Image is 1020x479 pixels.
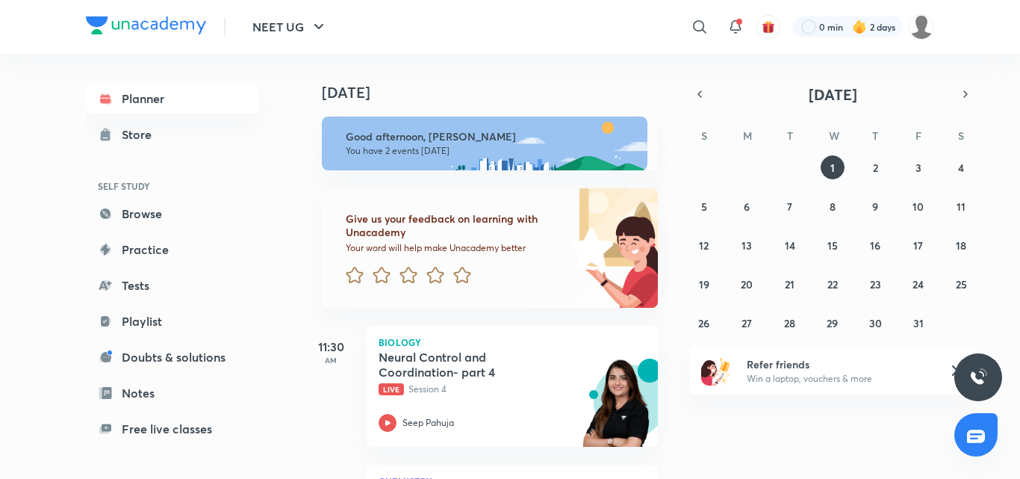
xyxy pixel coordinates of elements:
[86,306,259,336] a: Playlist
[869,316,882,330] abbr: October 30, 2025
[701,200,707,214] abbr: October 5, 2025
[821,194,845,218] button: October 8, 2025
[872,129,878,143] abbr: Thursday
[863,155,887,179] button: October 2, 2025
[863,194,887,218] button: October 9, 2025
[956,277,967,291] abbr: October 25, 2025
[949,155,973,179] button: October 4, 2025
[969,368,987,386] img: ttu
[747,372,930,386] p: Win a laptop, vouchers & more
[518,188,658,308] img: feedback_image
[870,277,881,291] abbr: October 23, 2025
[912,277,924,291] abbr: October 24, 2025
[827,277,838,291] abbr: October 22, 2025
[322,117,647,170] img: afternoon
[863,233,887,257] button: October 16, 2025
[743,129,752,143] abbr: Monday
[852,19,867,34] img: streak
[86,16,206,34] img: Company Logo
[710,84,955,105] button: [DATE]
[957,200,965,214] abbr: October 11, 2025
[956,238,966,253] abbr: October 18, 2025
[402,416,454,430] p: Seep Pahuja
[379,383,404,395] span: Live
[86,342,259,372] a: Doubts & solutions
[912,200,924,214] abbr: October 10, 2025
[830,200,836,214] abbr: October 8, 2025
[741,238,752,253] abbr: October 13, 2025
[949,194,973,218] button: October 11, 2025
[692,272,716,296] button: October 19, 2025
[913,238,923,253] abbr: October 17, 2025
[809,84,857,105] span: [DATE]
[576,359,658,462] img: unacademy
[747,356,930,372] h6: Refer friends
[949,233,973,257] button: October 18, 2025
[86,199,259,229] a: Browse
[86,414,259,444] a: Free live classes
[346,212,564,239] h6: Give us your feedback on learning with Unacademy
[873,161,878,175] abbr: October 2, 2025
[913,316,924,330] abbr: October 31, 2025
[830,161,835,175] abbr: October 1, 2025
[346,130,634,143] h6: Good afternoon, [PERSON_NAME]
[949,272,973,296] button: October 25, 2025
[784,316,795,330] abbr: October 28, 2025
[787,129,793,143] abbr: Tuesday
[86,235,259,265] a: Practice
[735,233,759,257] button: October 13, 2025
[735,272,759,296] button: October 20, 2025
[821,272,845,296] button: October 22, 2025
[778,194,802,218] button: October 7, 2025
[821,311,845,335] button: October 29, 2025
[86,378,259,408] a: Notes
[86,84,259,114] a: Planner
[301,338,361,356] h5: 11:30
[785,277,794,291] abbr: October 21, 2025
[958,161,964,175] abbr: October 4, 2025
[735,194,759,218] button: October 6, 2025
[907,194,930,218] button: October 10, 2025
[692,311,716,335] button: October 26, 2025
[86,120,259,149] a: Store
[741,316,752,330] abbr: October 27, 2025
[821,233,845,257] button: October 15, 2025
[907,272,930,296] button: October 24, 2025
[744,200,750,214] abbr: October 6, 2025
[762,20,775,34] img: avatar
[915,129,921,143] abbr: Friday
[958,129,964,143] abbr: Saturday
[301,356,361,365] p: AM
[346,242,564,254] p: Your word will help make Unacademy better
[741,277,753,291] abbr: October 20, 2025
[701,129,707,143] abbr: Sunday
[787,200,792,214] abbr: October 7, 2025
[827,316,838,330] abbr: October 29, 2025
[735,311,759,335] button: October 27, 2025
[122,126,161,143] div: Store
[86,16,206,38] a: Company Logo
[379,338,646,347] p: Biology
[692,233,716,257] button: October 12, 2025
[346,145,634,157] p: You have 2 events [DATE]
[870,238,880,253] abbr: October 16, 2025
[907,311,930,335] button: October 31, 2025
[756,15,780,39] button: avatar
[379,383,613,396] p: Session 4
[699,238,709,253] abbr: October 12, 2025
[821,155,845,179] button: October 1, 2025
[829,129,839,143] abbr: Wednesday
[872,200,878,214] abbr: October 9, 2025
[692,194,716,218] button: October 5, 2025
[863,311,887,335] button: October 30, 2025
[827,238,838,253] abbr: October 15, 2025
[86,271,259,300] a: Tests
[863,272,887,296] button: October 23, 2025
[86,173,259,199] h6: SELF STUDY
[909,14,934,40] img: Tarmanjot Singh
[698,316,709,330] abbr: October 26, 2025
[785,238,795,253] abbr: October 14, 2025
[907,155,930,179] button: October 3, 2025
[778,311,802,335] button: October 28, 2025
[322,84,673,102] h4: [DATE]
